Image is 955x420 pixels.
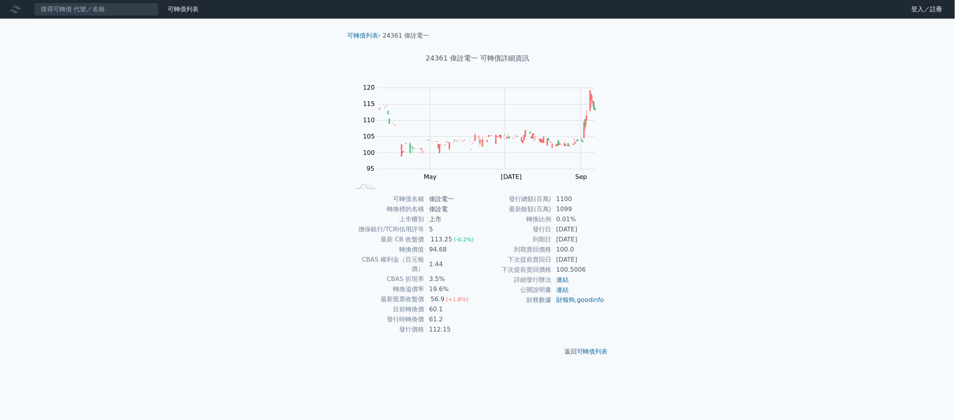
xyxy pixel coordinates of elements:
[350,325,424,335] td: 發行價格
[577,348,608,355] a: 可轉債列表
[552,214,605,224] td: 0.01%
[383,31,429,40] li: 24361 偉詮電一
[359,84,607,196] g: Chart
[477,275,552,285] td: 詳細發行辦法
[477,285,552,295] td: 公開說明書
[347,32,378,39] a: 可轉債列表
[350,204,424,214] td: 轉換標的名稱
[350,314,424,325] td: 發行時轉換價
[501,173,522,180] tspan: [DATE]
[341,347,614,356] p: 返回
[350,234,424,245] td: 最新 CB 收盤價
[350,255,424,274] td: CBAS 權利金（百元報價）
[556,276,569,283] a: 連結
[363,100,375,108] tspan: 115
[477,214,552,224] td: 轉換比例
[477,194,552,204] td: 發行總額(百萬)
[477,224,552,234] td: 發行日
[552,194,605,204] td: 1100
[168,5,199,13] a: 可轉債列表
[577,296,604,304] a: goodinfo
[477,234,552,245] td: 到期日
[350,245,424,255] td: 轉換價值
[347,31,381,40] li: ›
[424,194,477,204] td: 偉詮電一
[350,294,424,304] td: 最新股票收盤價
[341,53,614,64] h1: 24361 偉詮電一 可轉債詳細資訊
[905,3,949,16] a: 登入／註冊
[477,204,552,214] td: 最新餘額(百萬)
[424,304,477,314] td: 60.1
[552,234,605,245] td: [DATE]
[350,304,424,314] td: 目前轉換價
[552,204,605,214] td: 1099
[556,296,575,304] a: 財報狗
[34,3,158,16] input: 搜尋可轉債 代號／名稱
[424,224,477,234] td: 5
[446,296,469,302] span: (+1.8%)
[350,194,424,204] td: 可轉債名稱
[477,255,552,265] td: 下次提前賣回日
[477,295,552,305] td: 財務數據
[424,255,477,274] td: 1.44
[424,245,477,255] td: 94.68
[552,255,605,265] td: [DATE]
[363,84,375,91] tspan: 120
[552,265,605,275] td: 100.5006
[556,286,569,293] a: 連結
[552,295,605,305] td: ,
[424,314,477,325] td: 61.2
[477,245,552,255] td: 到期賣回價格
[477,265,552,275] td: 下次提前賣回價格
[424,204,477,214] td: 偉詮電
[552,245,605,255] td: 100.0
[454,236,474,243] span: (-0.2%)
[363,116,375,124] tspan: 110
[552,224,605,234] td: [DATE]
[363,149,375,156] tspan: 100
[576,173,587,180] tspan: Sep
[350,274,424,284] td: CBAS 折現率
[424,284,477,294] td: 19.6%
[367,165,374,172] tspan: 95
[424,214,477,224] td: 上市
[424,325,477,335] td: 112.15
[350,224,424,234] td: 擔保銀行/TCRI信用評等
[429,235,454,244] div: 113.25
[429,295,446,304] div: 56.9
[363,133,375,140] tspan: 105
[424,274,477,284] td: 3.5%
[424,173,437,180] tspan: May
[350,284,424,294] td: 轉換溢價率
[350,214,424,224] td: 上市櫃別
